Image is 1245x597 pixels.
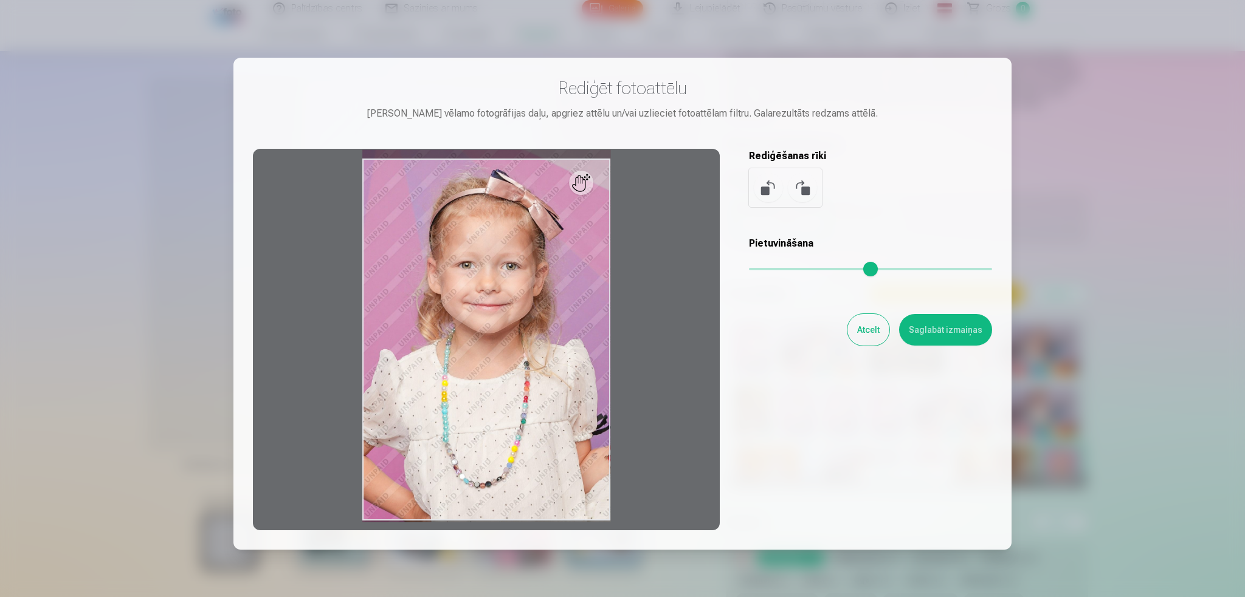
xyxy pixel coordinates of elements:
h3: Rediģēt fotoattēlu [253,77,992,99]
h5: Rediģēšanas rīki [749,149,992,163]
button: Atcelt [847,314,889,346]
h5: Pietuvināšana [749,236,992,251]
button: Saglabāt izmaiņas [899,314,992,346]
div: [PERSON_NAME] vēlamo fotogrāfijas daļu, apgriez attēlu un/vai uzlieciet fotoattēlam filtru. Galar... [253,106,992,121]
